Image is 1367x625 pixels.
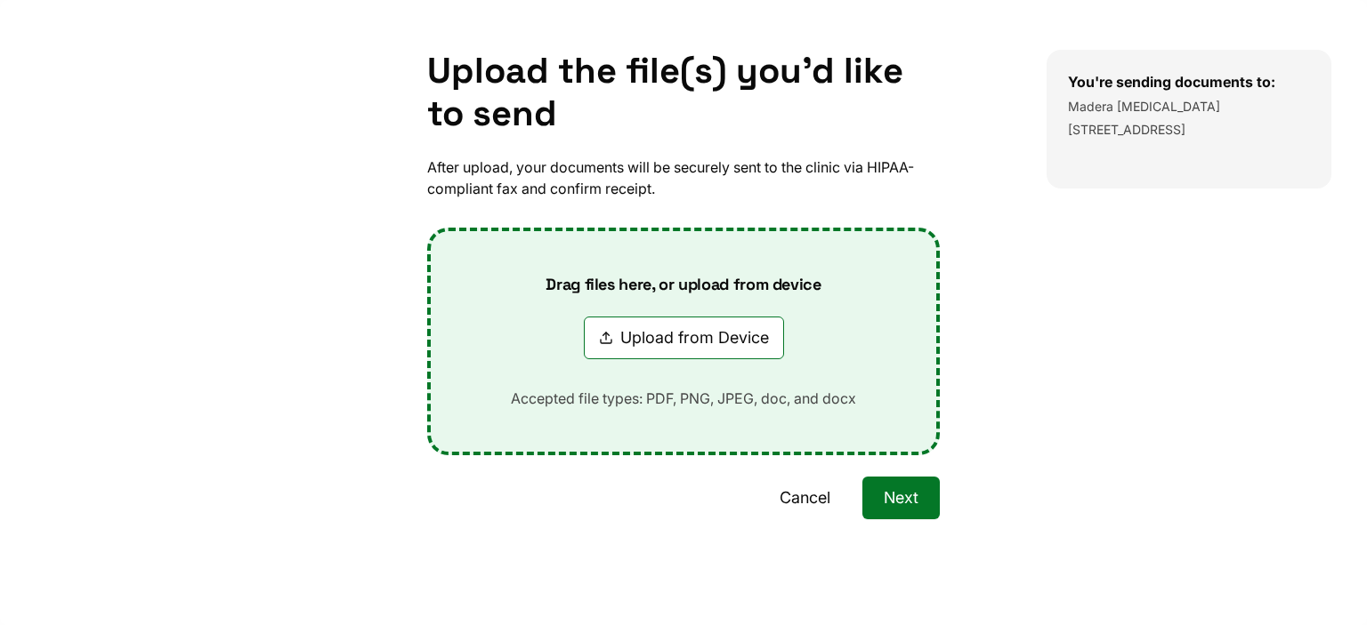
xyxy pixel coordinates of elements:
button: Next [862,477,940,519]
button: Cancel [758,477,852,519]
p: Drag files here, or upload from device [517,274,849,295]
h3: You're sending documents to: [1068,71,1310,92]
p: Accepted file types: PDF, PNG, JPEG, doc, and docx [482,388,885,409]
p: [STREET_ADDRESS] [1068,121,1310,139]
button: Upload from Device [584,317,784,359]
h1: Upload the file(s) you'd like to send [427,50,940,135]
p: After upload, your documents will be securely sent to the clinic via HIPAA-compliant fax and conf... [427,156,940,199]
p: Madera [MEDICAL_DATA] [1068,98,1310,116]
